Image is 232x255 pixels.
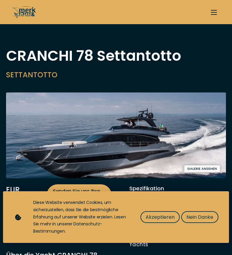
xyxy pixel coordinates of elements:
button: Nein Danke [181,211,218,223]
img: Merk&Merk [6,92,226,178]
a: Senden Sie uns Ihre Anfrage [47,184,111,205]
div: Diese Website verwendet Cookies, um sicherzustellen, dass Sie die bestmögliche Erfahrung auf unse... [33,199,128,235]
span: Akzeptieren [146,213,175,221]
h2: SETTANTOTTO [6,69,181,80]
div: EUR 4.170.000 [6,184,111,205]
div: Spezifikation [129,184,226,192]
button: Akzeptieren [140,211,180,223]
button: Galerie ansehen [184,165,220,172]
span: Senden Sie uns Ihre Anfrage [53,187,105,202]
span: Nein Danke [186,213,213,221]
h1: CRANCHI 78 Settantotto [6,48,181,63]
